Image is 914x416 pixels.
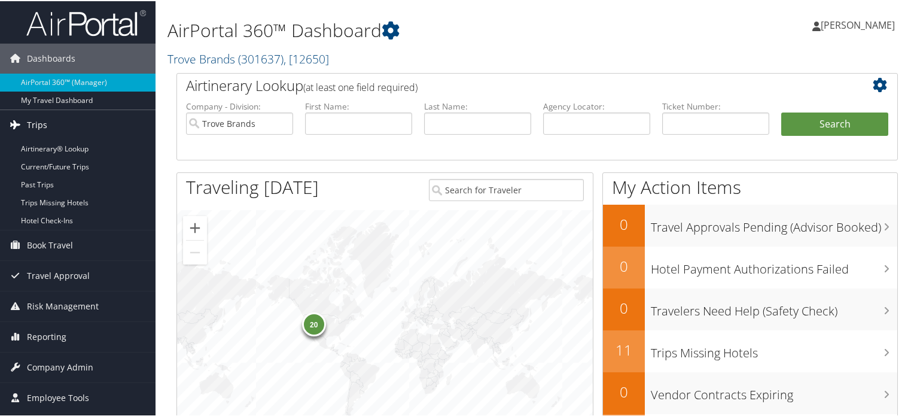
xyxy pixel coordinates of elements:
h2: 0 [603,297,645,317]
div: 20 [301,311,325,335]
a: 0Travel Approvals Pending (Advisor Booked) [603,204,897,245]
img: airportal-logo.png [26,8,146,36]
span: Travel Approval [27,260,90,290]
span: Company Admin [27,351,93,381]
span: Trips [27,109,47,139]
span: , [ 12650 ] [284,50,329,66]
span: Dashboards [27,42,75,72]
span: Reporting [27,321,66,351]
input: Search for Traveler [429,178,584,200]
h1: My Action Items [603,174,897,199]
span: Book Travel [27,229,73,259]
span: Risk Management [27,290,99,320]
h1: AirPortal 360™ Dashboard [167,17,660,42]
h2: 11 [603,339,645,359]
label: First Name: [305,99,412,111]
a: Trove Brands [167,50,329,66]
h2: 0 [603,381,645,401]
label: Ticket Number: [662,99,769,111]
a: 0Vendor Contracts Expiring [603,371,897,413]
h3: Travel Approvals Pending (Advisor Booked) [651,212,897,235]
label: Last Name: [424,99,531,111]
button: Zoom in [183,215,207,239]
span: [PERSON_NAME] [821,17,895,31]
h2: 0 [603,213,645,233]
span: (at least one field required) [303,80,418,93]
a: [PERSON_NAME] [812,6,907,42]
span: ( 301637 ) [238,50,284,66]
label: Company - Division: [186,99,293,111]
a: 0Travelers Need Help (Safety Check) [603,287,897,329]
label: Agency Locator: [543,99,650,111]
h2: Airtinerary Lookup [186,74,828,95]
span: Employee Tools [27,382,89,412]
h3: Trips Missing Hotels [651,338,897,360]
button: Zoom out [183,239,207,263]
button: Search [781,111,888,135]
a: 11Trips Missing Hotels [603,329,897,371]
h3: Travelers Need Help (Safety Check) [651,296,897,318]
a: 0Hotel Payment Authorizations Failed [603,245,897,287]
h3: Hotel Payment Authorizations Failed [651,254,897,277]
h1: Traveling [DATE] [186,174,319,199]
h2: 0 [603,255,645,275]
h3: Vendor Contracts Expiring [651,379,897,402]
